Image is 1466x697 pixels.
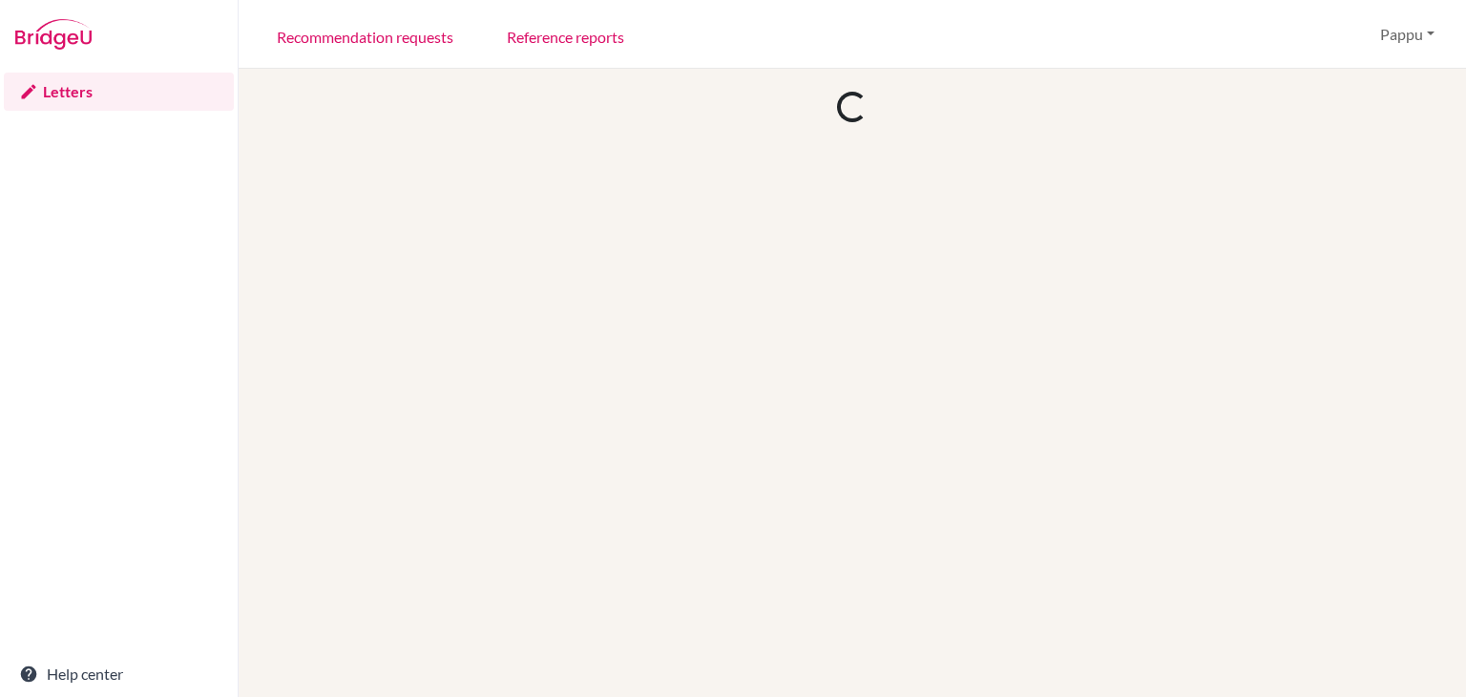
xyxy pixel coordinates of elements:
[1372,16,1443,53] button: Pappu
[15,19,92,50] img: Bridge-U
[262,3,469,69] a: Recommendation requests
[830,85,873,128] div: Loading...
[4,655,234,693] a: Help center
[4,73,234,111] a: Letters
[492,3,639,69] a: Reference reports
